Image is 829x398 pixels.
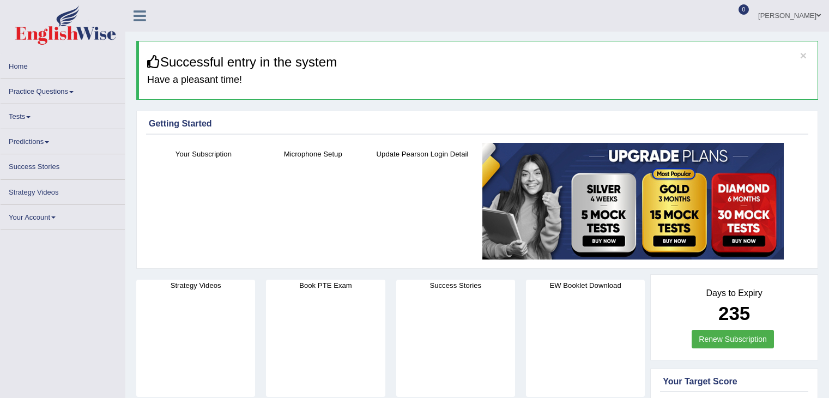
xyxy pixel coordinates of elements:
[1,129,125,150] a: Predictions
[136,280,255,291] h4: Strategy Videos
[266,280,385,291] h4: Book PTE Exam
[718,303,750,324] b: 235
[1,79,125,100] a: Practice Questions
[482,143,784,260] img: small5.jpg
[739,4,749,15] span: 0
[264,148,362,160] h4: Microphone Setup
[526,280,645,291] h4: EW Booklet Download
[396,280,515,291] h4: Success Stories
[1,54,125,75] a: Home
[1,205,125,226] a: Your Account
[147,55,809,69] h3: Successful entry in the system
[154,148,253,160] h4: Your Subscription
[800,50,807,61] button: ×
[663,375,806,388] div: Your Target Score
[149,117,806,130] div: Getting Started
[373,148,472,160] h4: Update Pearson Login Detail
[1,180,125,201] a: Strategy Videos
[663,288,806,298] h4: Days to Expiry
[1,104,125,125] a: Tests
[692,330,774,348] a: Renew Subscription
[1,154,125,176] a: Success Stories
[147,75,809,86] h4: Have a pleasant time!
